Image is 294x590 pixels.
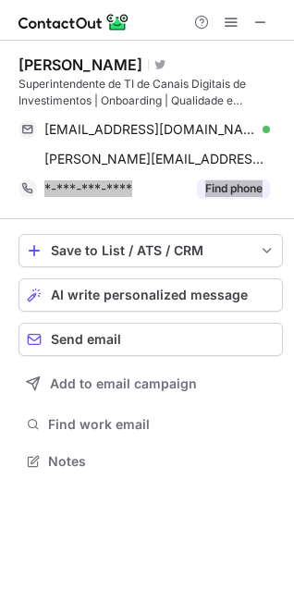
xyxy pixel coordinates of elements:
[48,416,276,433] span: Find work email
[18,367,283,400] button: Add to email campaign
[18,234,283,267] button: save-profile-one-click
[197,179,270,198] button: Reveal Button
[18,76,283,109] div: Superintendente de TI de Canais Digitais de Investimentos | Onboarding | Qualidade e Sustentação ...
[44,151,270,167] span: [PERSON_NAME][EMAIL_ADDRESS][DOMAIN_NAME]
[18,449,283,474] button: Notes
[18,412,283,437] button: Find work email
[18,55,142,74] div: [PERSON_NAME]
[48,453,276,470] span: Notes
[18,11,129,33] img: ContactOut v5.3.10
[18,278,283,312] button: AI write personalized message
[51,243,251,258] div: Save to List / ATS / CRM
[51,288,248,302] span: AI write personalized message
[18,323,283,356] button: Send email
[50,376,197,391] span: Add to email campaign
[44,121,256,138] span: [EMAIL_ADDRESS][DOMAIN_NAME]
[51,332,121,347] span: Send email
